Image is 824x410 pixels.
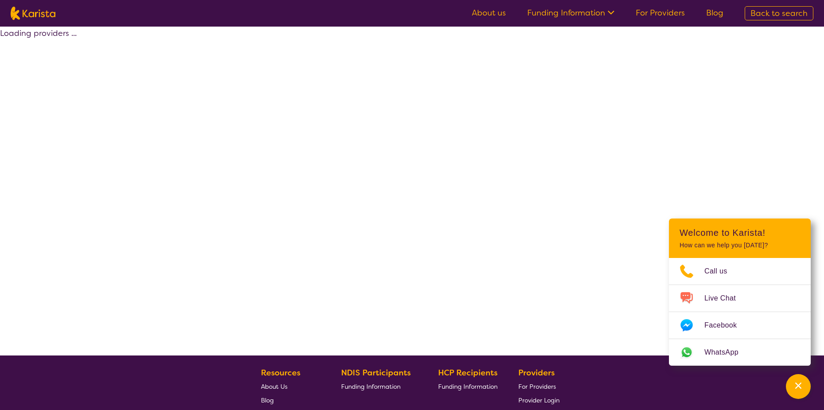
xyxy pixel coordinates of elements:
span: Facebook [704,319,747,332]
a: Funding Information [438,379,498,393]
a: For Providers [636,8,685,18]
a: Funding Information [341,379,417,393]
a: About us [472,8,506,18]
button: Channel Menu [786,374,811,399]
img: Karista logo [11,7,55,20]
span: Back to search [750,8,808,19]
a: About Us [261,379,320,393]
b: NDIS Participants [341,367,411,378]
a: Provider Login [518,393,560,407]
a: Blog [261,393,320,407]
a: Web link opens in a new tab. [669,339,811,366]
a: Back to search [745,6,813,20]
span: For Providers [518,383,556,390]
span: Funding Information [438,383,498,390]
span: Live Chat [704,292,746,305]
b: Providers [518,367,555,378]
b: Resources [261,367,300,378]
div: Channel Menu [669,219,811,366]
p: How can we help you [DATE]? [680,242,800,249]
span: Funding Information [341,383,400,390]
span: About Us [261,383,288,390]
b: HCP Recipients [438,367,498,378]
ul: Choose channel [669,258,811,366]
a: Funding Information [527,8,614,18]
span: Call us [704,265,738,278]
span: Provider Login [518,396,560,404]
span: Blog [261,396,274,404]
span: WhatsApp [704,346,749,359]
h2: Welcome to Karista! [680,227,800,238]
a: For Providers [518,379,560,393]
a: Blog [706,8,723,18]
